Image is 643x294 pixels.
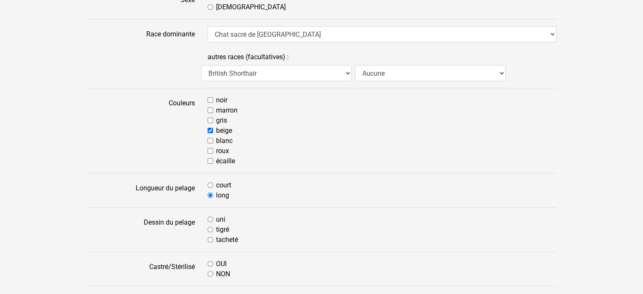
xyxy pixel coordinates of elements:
label: OUI [216,259,227,269]
label: [DEMOGRAPHIC_DATA] [216,2,286,12]
input: [DEMOGRAPHIC_DATA] [208,4,213,10]
label: gris [216,115,227,126]
label: NON [216,269,230,279]
input: OUI [208,261,213,267]
label: écaille [216,156,235,166]
label: tigré [216,225,229,235]
label: uni [216,214,225,225]
label: Castré/Stérilisé [81,259,201,279]
input: long [208,192,213,198]
input: NON [208,271,213,277]
label: marron [216,105,238,115]
label: court [216,180,231,190]
input: uni [208,217,213,222]
label: Longueur du pelage [81,180,201,201]
label: long [216,190,229,201]
label: blanc [216,136,233,146]
label: Race dominante [81,26,201,42]
label: autres races (facultatives) : [208,49,289,65]
label: beige [216,126,232,136]
label: noir [216,95,227,105]
label: Couleurs [81,95,201,166]
input: tacheté [208,237,213,242]
input: tigré [208,227,213,232]
label: tacheté [216,235,238,245]
label: roux [216,146,229,156]
input: court [208,182,213,188]
label: Dessin du pelage [81,214,201,245]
